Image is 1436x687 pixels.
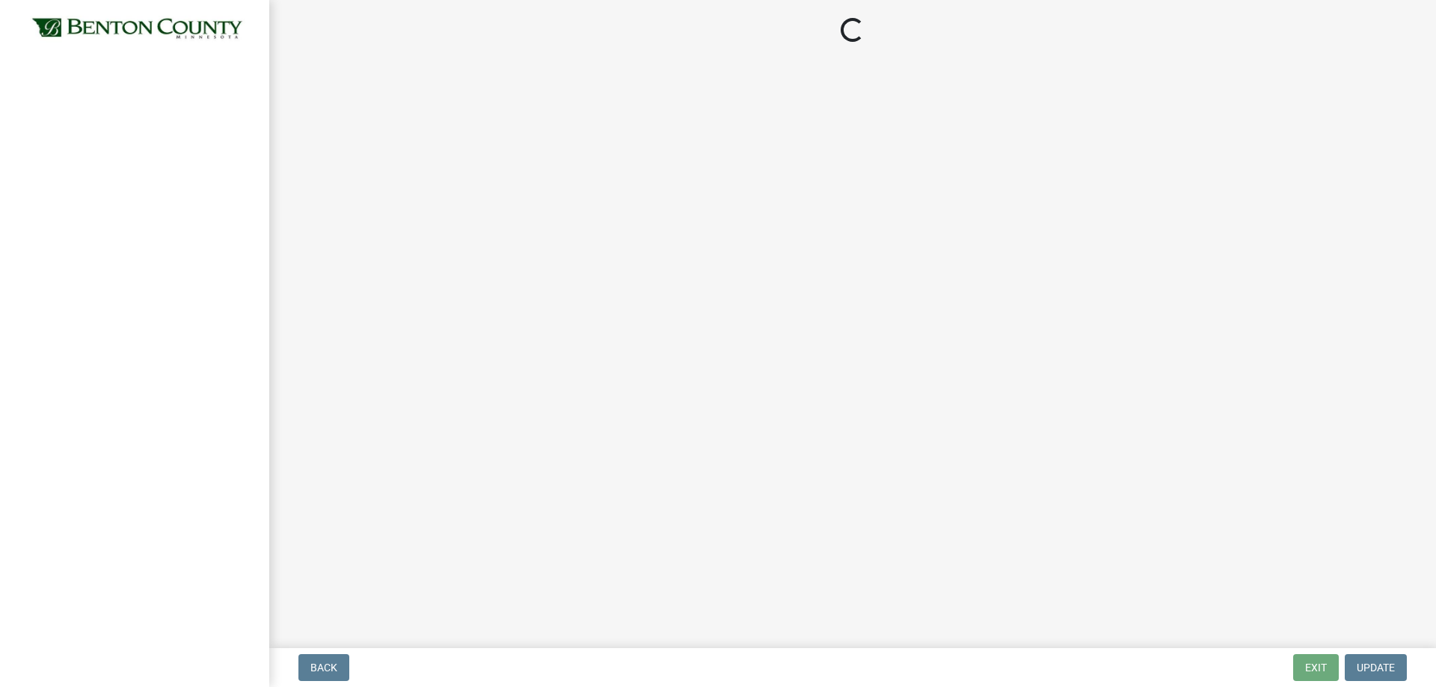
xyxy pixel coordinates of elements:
[298,654,349,681] button: Back
[1345,654,1407,681] button: Update
[310,662,337,674] span: Back
[30,16,245,43] img: Benton County, Minnesota
[1357,662,1395,674] span: Update
[1293,654,1339,681] button: Exit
